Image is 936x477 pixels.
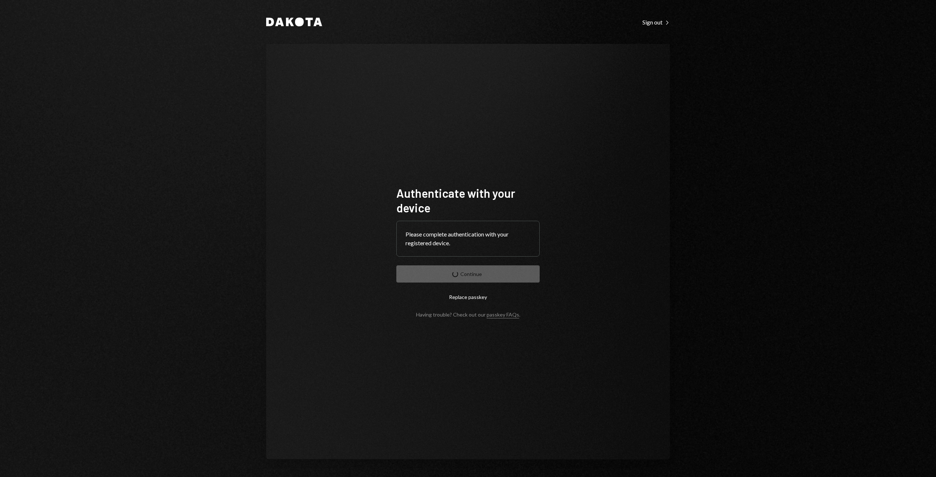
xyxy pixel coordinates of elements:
[642,19,670,26] div: Sign out
[416,311,520,318] div: Having trouble? Check out our .
[396,288,540,306] button: Replace passkey
[642,18,670,26] a: Sign out
[405,230,531,247] div: Please complete authentication with your registered device.
[487,311,519,318] a: passkey FAQs
[396,186,540,215] h1: Authenticate with your device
